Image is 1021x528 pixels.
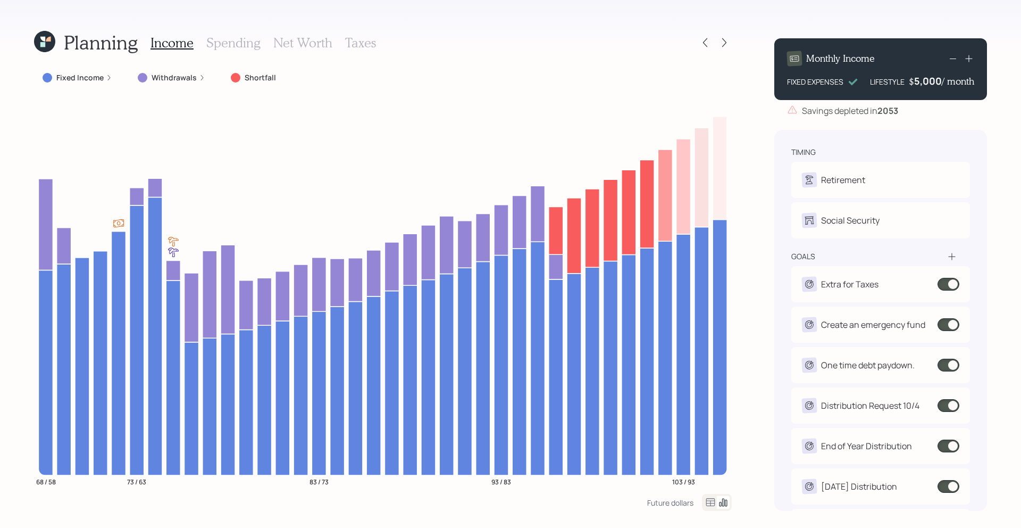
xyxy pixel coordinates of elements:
div: End of Year Distribution [821,440,912,452]
div: Savings depleted in [802,104,898,117]
div: Extra for Taxes [821,278,878,291]
div: FIXED EXPENSES [787,76,843,87]
h4: Monthly Income [806,53,875,64]
tspan: 68 / 58 [36,477,56,486]
h4: / month [942,76,974,87]
label: Shortfall [245,72,276,83]
label: Withdrawals [152,72,197,83]
div: timing [791,147,816,158]
div: One time debt paydown. [821,359,915,372]
div: Distribution Request 10/4 [821,399,919,412]
div: Social Security [821,214,880,227]
tspan: 93 / 83 [491,477,511,486]
div: Future dollars [647,498,693,508]
tspan: 83 / 73 [309,477,329,486]
label: Fixed Income [56,72,104,83]
h3: Taxes [345,35,376,51]
h3: Spending [206,35,261,51]
h3: Income [150,35,194,51]
h4: $ [909,76,914,87]
h3: Net Worth [273,35,332,51]
tspan: 73 / 63 [127,477,146,486]
div: [DATE] Distribution [821,480,897,493]
div: Retirement [821,174,865,186]
div: Create an emergency fund [821,318,925,331]
b: 2053 [877,105,898,117]
div: 5,000 [914,75,942,87]
tspan: 103 / 93 [672,477,695,486]
h1: Planning [64,31,138,54]
div: LIFESTYLE [870,76,905,87]
div: goals [791,251,815,262]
